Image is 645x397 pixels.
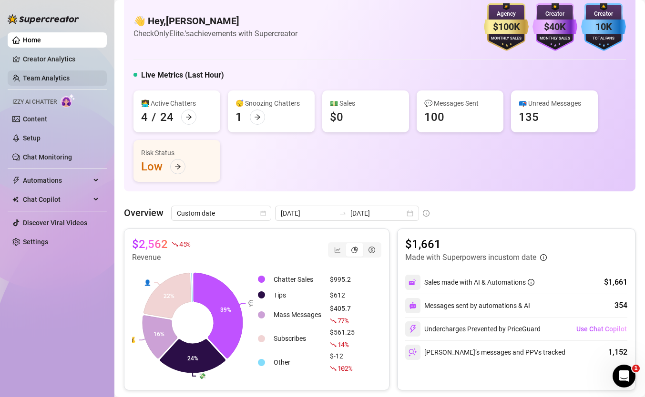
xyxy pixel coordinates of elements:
[339,209,347,217] span: to
[614,300,627,311] div: 354
[608,347,627,358] div: 1,152
[581,36,626,42] div: Total Fans
[532,10,577,19] div: Creator
[519,98,590,109] div: 📪 Unread Messages
[61,94,75,108] img: AI Chatter
[409,302,417,309] img: svg%3e
[23,192,91,207] span: Chat Copilot
[199,372,206,379] text: 💸
[330,98,401,109] div: 💵 Sales
[23,238,48,246] a: Settings
[330,303,355,326] div: $405.7
[23,51,99,67] a: Creator Analytics
[174,163,181,170] span: arrow-right
[532,36,577,42] div: Monthly Sales
[632,365,640,372] span: 1
[248,299,256,307] text: 💬
[532,3,577,51] img: purple-badge-B9DA21FR.svg
[12,177,20,184] span: thunderbolt
[12,196,19,203] img: Chat Copilot
[581,10,626,19] div: Creator
[179,239,190,248] span: 45 %
[160,109,174,125] div: 24
[132,252,190,263] article: Revenue
[133,14,297,28] h4: 👋 Hey, [PERSON_NAME]
[141,109,148,125] div: 4
[330,109,343,125] div: $0
[177,206,266,220] span: Custom date
[576,325,627,333] span: Use Chat Copilot
[405,345,565,360] div: [PERSON_NAME]’s messages and PPVs tracked
[185,114,192,120] span: arrow-right
[405,252,536,263] article: Made with Superpowers in custom date
[423,210,430,217] span: info-circle
[23,219,87,227] a: Discover Viral Videos
[270,303,325,326] td: Mass Messages
[330,351,355,374] div: $-12
[23,134,41,142] a: Setup
[540,254,547,261] span: info-circle
[330,290,355,300] div: $612
[350,208,405,218] input: End date
[405,321,541,337] div: Undercharges Prevented by PriceGuard
[254,114,261,120] span: arrow-right
[519,109,539,125] div: 135
[330,318,337,324] span: fall
[270,327,325,350] td: Subscribes
[604,277,627,288] div: $1,661
[132,237,168,252] article: $2,562
[141,148,213,158] div: Risk Status
[339,209,347,217] span: swap-right
[409,348,417,357] img: svg%3e
[338,364,352,373] span: 102 %
[23,115,47,123] a: Content
[144,279,151,286] text: 👤
[124,206,164,220] article: Overview
[334,247,341,253] span: line-chart
[484,20,529,34] div: $100K
[260,210,266,216] span: calendar
[12,98,57,107] span: Izzy AI Chatter
[281,208,335,218] input: Start date
[424,277,534,288] div: Sales made with AI & Automations
[129,336,136,343] text: 💰
[141,69,224,81] h5: Live Metrics (Last Hour)
[270,288,325,302] td: Tips
[270,272,325,287] td: Chatter Sales
[576,321,627,337] button: Use Chat Copilot
[23,173,91,188] span: Automations
[484,3,529,51] img: gold-badge-CigiZidd.svg
[330,365,337,372] span: fall
[141,98,213,109] div: 👩‍💻 Active Chatters
[338,340,348,349] span: 14 %
[338,316,348,325] span: 77 %
[133,28,297,40] article: Check OnlyElite.'s achievements with Supercreator
[330,341,337,348] span: fall
[330,274,355,285] div: $995.2
[330,327,355,350] div: $561.25
[484,36,529,42] div: Monthly Sales
[613,365,635,387] iframe: Intercom live chat
[528,279,534,286] span: info-circle
[235,98,307,109] div: 😴 Snoozing Chatters
[8,14,79,24] img: logo-BBDzfeDw.svg
[532,20,577,34] div: $40K
[328,242,381,258] div: segmented control
[23,153,72,161] a: Chat Monitoring
[424,109,444,125] div: 100
[484,10,529,19] div: Agency
[172,241,178,248] span: fall
[351,247,358,253] span: pie-chart
[23,74,70,82] a: Team Analytics
[369,247,375,253] span: dollar-circle
[270,351,325,374] td: Other
[581,3,626,51] img: blue-badge-DgoSNQY1.svg
[23,36,41,44] a: Home
[581,20,626,34] div: 10K
[424,98,496,109] div: 💬 Messages Sent
[405,298,530,313] div: Messages sent by automations & AI
[409,278,417,287] img: svg%3e
[405,237,547,252] article: $1,661
[235,109,242,125] div: 1
[409,325,417,333] img: svg%3e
